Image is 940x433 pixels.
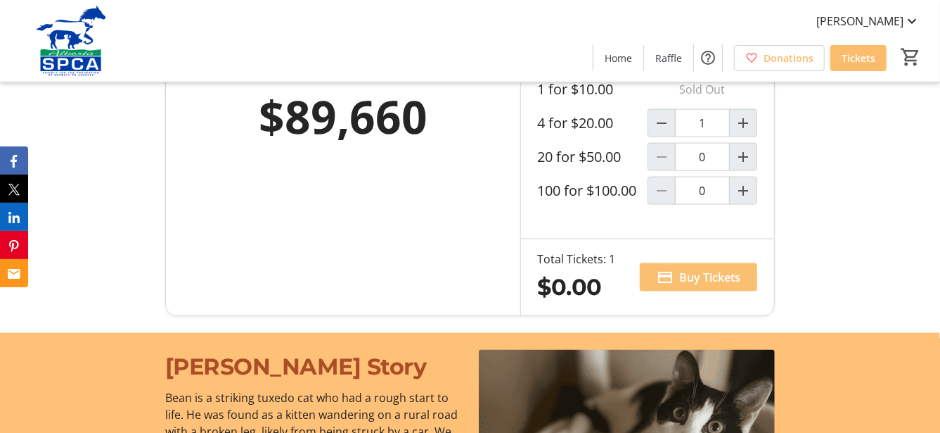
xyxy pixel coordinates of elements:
span: [PERSON_NAME] [816,13,903,30]
span: Home [605,51,632,65]
p: Sold Out [648,75,757,103]
a: Home [593,45,643,71]
div: Total Tickets: 1 [538,251,616,268]
button: Increment by one [730,144,756,170]
span: Raffle [655,51,682,65]
button: Cart [898,44,923,70]
span: Donations [764,51,813,65]
label: 20 for $50.00 [538,149,622,165]
a: Raffle [644,45,693,71]
span: Tickets [842,51,875,65]
span: [PERSON_NAME] Story [165,353,427,380]
button: Increment by one [730,110,756,137]
button: [PERSON_NAME] [805,10,932,32]
a: Donations [734,45,825,71]
img: Alberta SPCA's Logo [8,6,134,76]
label: 4 for $20.00 [538,115,614,132]
span: Buy Tickets [679,269,740,286]
div: $89,660 [228,83,458,151]
a: Tickets [830,45,887,71]
div: $0.00 [538,270,616,304]
button: Decrement by one [648,110,675,137]
button: Increment by one [730,177,756,204]
button: Help [694,44,722,72]
button: Buy Tickets [640,263,757,291]
label: 100 for $100.00 [538,182,637,199]
label: 1 for $10.00 [538,81,614,98]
